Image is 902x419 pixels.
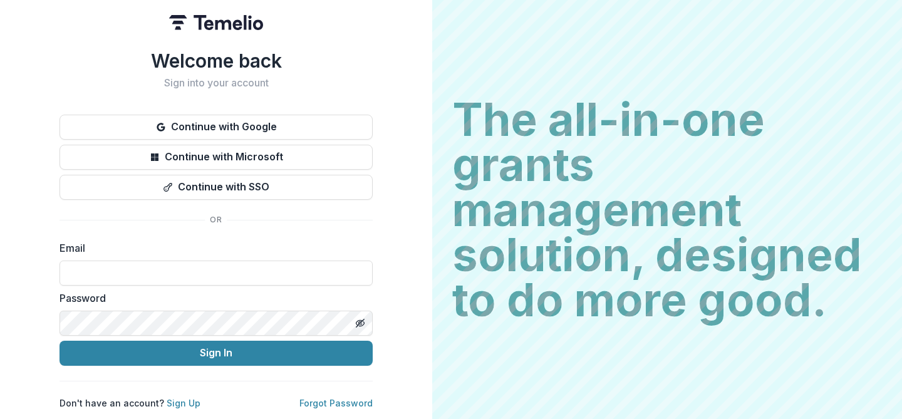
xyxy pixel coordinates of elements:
[167,398,200,408] a: Sign Up
[60,341,373,366] button: Sign In
[60,49,373,72] h1: Welcome back
[60,291,365,306] label: Password
[60,115,373,140] button: Continue with Google
[60,77,373,89] h2: Sign into your account
[60,175,373,200] button: Continue with SSO
[350,313,370,333] button: Toggle password visibility
[60,145,373,170] button: Continue with Microsoft
[60,241,365,256] label: Email
[169,15,263,30] img: Temelio
[299,398,373,408] a: Forgot Password
[60,396,200,410] p: Don't have an account?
